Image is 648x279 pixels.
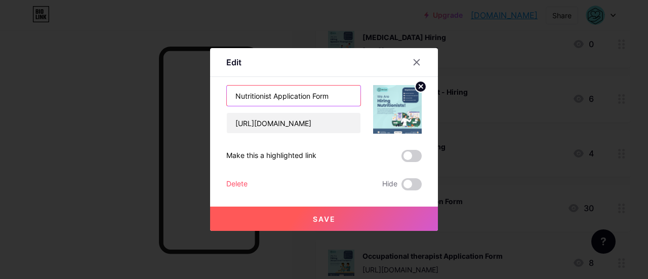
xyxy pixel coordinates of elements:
button: Save [210,207,438,231]
img: link_thumbnail [373,85,422,134]
div: Make this a highlighted link [226,150,316,162]
span: Save [313,215,336,223]
input: URL [227,113,360,133]
div: Delete [226,178,248,190]
input: Title [227,86,360,106]
span: Hide [382,178,397,190]
div: Edit [226,56,241,68]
